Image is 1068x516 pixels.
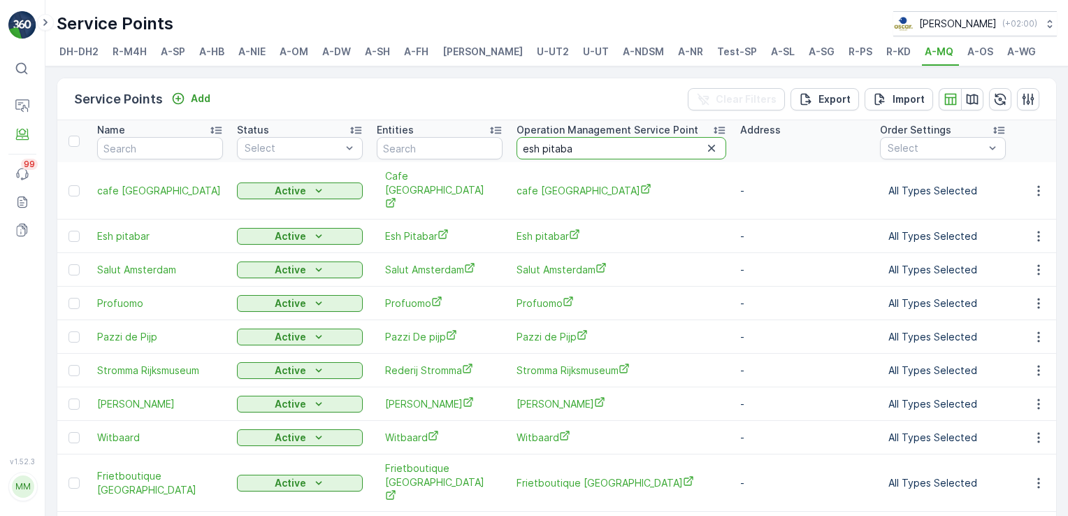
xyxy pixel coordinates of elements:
[818,92,851,106] p: Export
[68,331,80,343] div: Toggle Row Selected
[280,45,308,59] span: A-OM
[893,92,925,106] p: Import
[237,261,363,278] button: Active
[97,184,223,198] a: cafe Schinkelhaven
[385,329,494,344] span: Pazzi De pijp
[385,169,494,212] a: Cafe Schinkelhaven
[733,220,873,253] td: -
[517,262,726,277] span: Salut Amsterdam
[733,287,873,320] td: -
[888,476,997,490] p: All Types Selected
[275,263,306,277] p: Active
[8,160,36,188] a: 99
[517,396,726,411] span: [PERSON_NAME]
[442,45,523,59] span: [PERSON_NAME]
[740,123,781,137] p: Address
[517,475,726,490] a: Frietboutique Amsterdam Oud-Zuid
[517,329,726,344] a: Pazzi de Pijp
[97,296,223,310] a: Profuomo
[771,45,795,59] span: A-SL
[275,296,306,310] p: Active
[365,45,390,59] span: A-SH
[1002,18,1037,29] p: ( +02:00 )
[275,229,306,243] p: Active
[385,396,494,411] span: [PERSON_NAME]
[517,183,726,198] span: cafe [GEOGRAPHIC_DATA]
[385,229,494,243] span: Esh Pitabar
[97,397,223,411] a: Batoni Khinkali
[97,330,223,344] a: Pazzi de Pijp
[68,231,80,242] div: Toggle Row Selected
[68,264,80,275] div: Toggle Row Selected
[888,431,997,445] p: All Types Selected
[8,457,36,466] span: v 1.52.3
[199,45,224,59] span: A-HB
[385,461,494,504] span: Frietboutique [GEOGRAPHIC_DATA]
[888,364,997,378] p: All Types Selected
[893,11,1057,36] button: [PERSON_NAME](+02:00)
[97,431,223,445] a: Witbaard
[237,329,363,345] button: Active
[733,387,873,421] td: -
[24,159,35,170] p: 99
[68,365,80,376] div: Toggle Row Selected
[888,229,997,243] p: All Types Selected
[404,45,428,59] span: A-FH
[161,45,185,59] span: A-SP
[517,229,726,243] a: Esh pitabar
[237,228,363,245] button: Active
[237,123,269,137] p: Status
[716,92,777,106] p: Clear Filters
[733,162,873,220] td: -
[886,45,911,59] span: R-KD
[97,364,223,378] span: Stromma Rijksmuseum
[275,184,306,198] p: Active
[733,320,873,354] td: -
[517,296,726,310] a: Profuomo
[517,137,726,159] input: Search
[74,89,163,109] p: Service Points
[733,421,873,454] td: -
[237,475,363,492] button: Active
[385,296,494,310] span: Profuomo
[385,262,494,277] a: Salut Amsterdam
[322,45,351,59] span: A-DW
[97,469,223,497] span: Frietboutique [GEOGRAPHIC_DATA]
[733,454,873,512] td: -
[385,363,494,378] span: Rederij Stromma
[865,88,933,110] button: Import
[967,45,993,59] span: A-OS
[97,137,223,159] input: Search
[888,263,997,277] p: All Types Selected
[925,45,953,59] span: A-MQ
[893,16,914,31] img: basis-logo_rgb2x.png
[888,296,997,310] p: All Types Selected
[237,295,363,312] button: Active
[237,182,363,199] button: Active
[275,364,306,378] p: Active
[8,468,36,505] button: MM
[113,45,147,59] span: R-M4H
[57,13,173,35] p: Service Points
[97,229,223,243] a: Esh pitabar
[385,169,494,212] span: Cafe [GEOGRAPHIC_DATA]
[385,461,494,504] a: Frietboutique Amsterdam Oud-Zuid
[517,363,726,378] a: Stromma Rijksmuseum
[68,478,80,489] div: Toggle Row Selected
[237,362,363,379] button: Active
[12,475,34,498] div: MM
[377,123,414,137] p: Entities
[517,475,726,490] span: Frietboutique [GEOGRAPHIC_DATA]
[97,397,223,411] span: [PERSON_NAME]
[517,123,698,137] p: Operation Management Service Point
[733,354,873,387] td: -
[275,476,306,490] p: Active
[688,88,785,110] button: Clear Filters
